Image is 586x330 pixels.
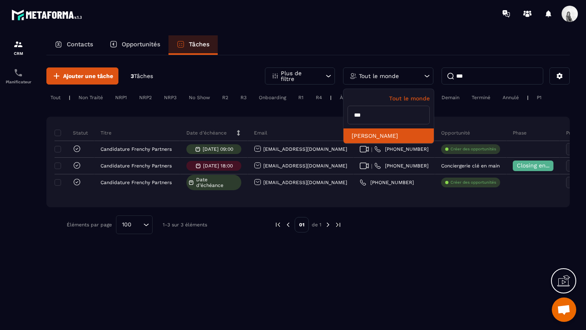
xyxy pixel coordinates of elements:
div: NRP1 [111,93,131,102]
span: Closing en cours [517,162,563,169]
a: Opportunités [101,35,168,55]
div: Search for option [116,215,153,234]
img: prev [284,221,292,228]
span: | [371,146,372,152]
p: Candidature Frenchy Partners [101,146,172,152]
div: R4 [312,93,326,102]
a: formationformationCRM [2,33,35,62]
p: 1-3 sur 3 éléments [163,222,207,228]
a: Contacts [46,35,101,55]
div: R2 [218,93,232,102]
div: R1 [294,93,308,102]
p: Tout le monde [348,95,430,102]
div: NRP3 [160,93,181,102]
div: No Show [185,93,214,102]
p: Phase [513,130,527,136]
a: [PHONE_NUMBER] [374,146,429,152]
div: Annulé [499,93,523,102]
p: [DATE] 18:00 [203,163,233,169]
img: prev [274,221,282,228]
div: Demain [437,93,464,102]
div: Onboarding [255,93,290,102]
p: CRM [2,51,35,56]
div: Ouvrir le chat [552,297,576,322]
p: Opportunités [122,41,160,48]
img: formation [13,39,23,49]
img: logo [11,7,85,22]
p: Tâches [189,41,210,48]
p: Opportunité [441,130,470,136]
input: Search for option [134,220,141,229]
div: À faire [336,93,360,102]
span: | [371,163,372,169]
p: Conciergerie clé en main [441,163,500,169]
div: Non Traité [74,93,107,102]
p: Planificateur [2,80,35,84]
p: Éléments par page [67,222,112,228]
p: Tout le monde [359,73,399,79]
span: Date d’échéance [196,177,239,188]
p: Candidature Frenchy Partners [101,180,172,185]
div: NRP2 [135,93,156,102]
p: Date d’échéance [186,130,227,136]
p: 3 [131,72,153,80]
img: next [324,221,332,228]
span: 100 [119,220,134,229]
p: [DATE] 09:00 [203,146,233,152]
p: Priorité [566,130,583,136]
p: Plus de filtre [281,70,317,82]
a: [PHONE_NUMBER] [374,163,429,169]
li: [PERSON_NAME] [343,128,434,143]
p: Contacts [67,41,93,48]
p: Créer des opportunités [450,180,496,185]
a: Tâches [168,35,218,55]
a: schedulerschedulerPlanificateur [2,62,35,90]
p: Email [254,130,267,136]
p: Créer des opportunités [450,146,496,152]
button: Ajouter une tâche [46,67,118,85]
p: Titre [101,130,112,136]
div: Tout [46,93,65,102]
p: | [330,95,332,100]
p: | [527,95,529,100]
img: next [335,221,342,228]
p: 01 [295,217,309,232]
a: [PHONE_NUMBER] [360,179,414,186]
div: Terminé [468,93,494,102]
div: P1 [533,93,546,102]
p: Candidature Frenchy Partners [101,163,172,169]
p: Statut [57,130,88,136]
div: R3 [236,93,251,102]
img: scheduler [13,68,23,78]
p: | [69,95,70,100]
span: Tâches [134,73,153,79]
p: de 1 [312,221,321,228]
span: Ajouter une tâche [63,72,113,80]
